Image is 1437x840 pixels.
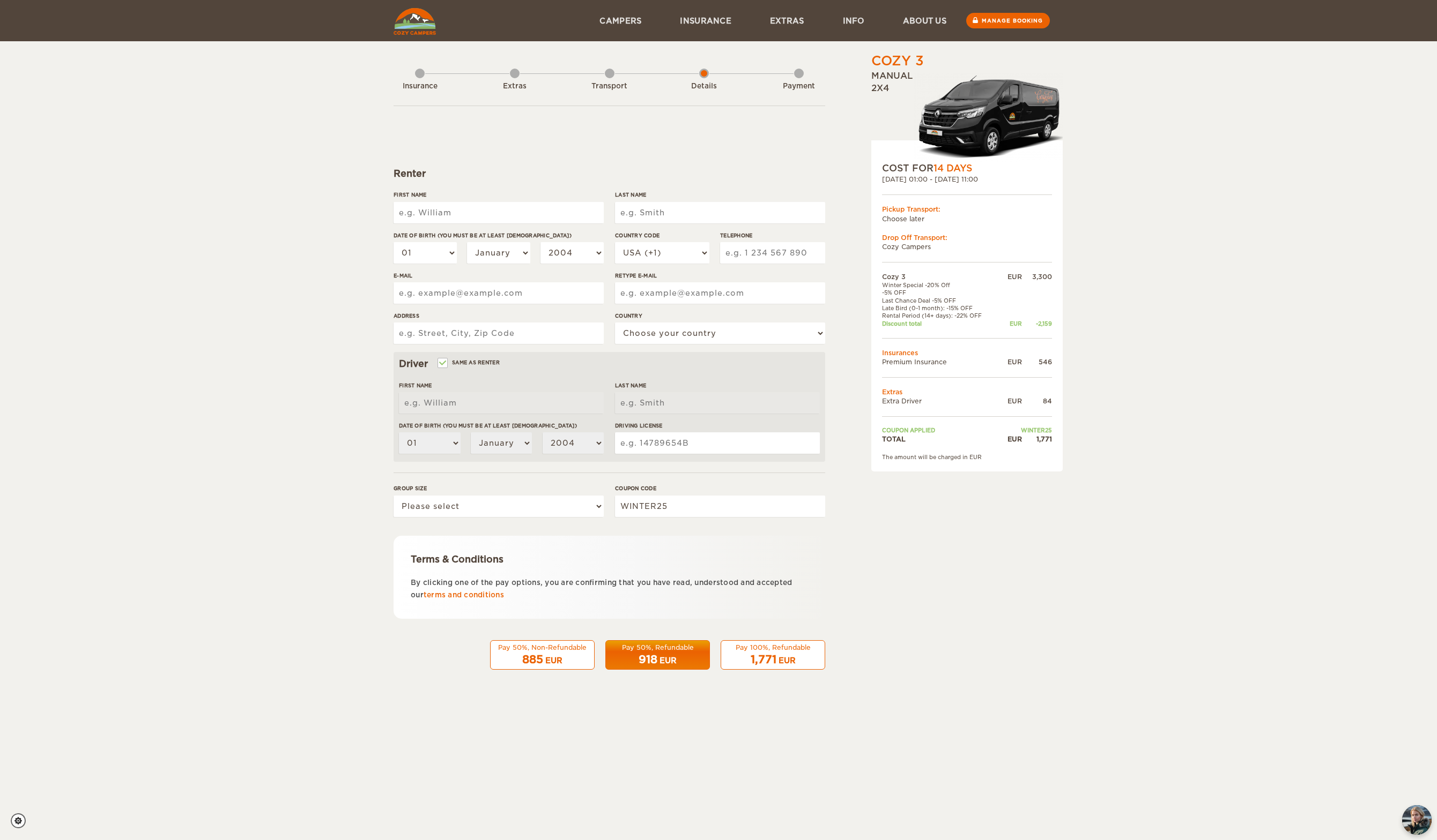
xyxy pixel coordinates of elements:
[882,233,1052,242] div: Drop Off Transport:
[882,272,999,281] td: Cozy 3
[882,434,999,444] td: TOTAL
[615,422,820,430] label: Driving License
[751,653,776,666] span: 1,771
[439,361,446,367] input: Same as renter
[675,81,734,92] div: Details
[394,202,604,223] input: e.g. William
[390,81,449,92] div: Insurance
[399,381,604,389] label: First Name
[882,312,999,319] td: Rental Period (14+ days): -22% OFF
[1402,805,1432,835] img: Freyja at Cozy Campers
[1022,357,1052,366] div: 546
[999,396,1022,406] div: EUR
[394,322,604,344] input: e.g. Street, City, Zip Code
[999,272,1022,281] div: EUR
[580,81,639,92] div: Transport
[394,484,604,492] label: Group size
[914,73,1063,162] img: Langur-m-c-logo-2.png
[882,357,999,366] td: Premium Insurance
[882,387,1052,396] td: Extras
[394,312,604,320] label: Address
[394,8,436,35] img: Cozy Campers
[394,167,825,180] div: Renter
[882,453,1052,461] div: The amount will be charged in EUR
[399,392,604,414] input: e.g. William
[721,640,825,670] button: Pay 100%, Refundable 1,771 EUR
[399,422,604,430] label: Date of birth (You must be at least [DEMOGRAPHIC_DATA])
[615,381,820,389] label: Last Name
[411,553,808,566] div: Terms & Conditions
[882,242,1052,251] td: Cozy Campers
[615,282,825,304] input: e.g. example@example.com
[1022,320,1052,327] div: -2,159
[882,304,999,312] td: Late Bird (0-1 month): -15% OFF
[882,348,1052,357] td: Insurances
[660,655,677,666] div: EUR
[394,191,604,199] label: First Name
[882,205,1052,214] div: Pickup Transport:
[394,272,604,280] label: E-mail
[728,643,818,652] div: Pay 100%, Refundable
[399,357,820,370] div: Driver
[999,357,1022,366] div: EUR
[1402,805,1432,835] button: chat-button
[882,396,999,406] td: Extra Driver
[999,320,1022,327] div: EUR
[779,655,796,666] div: EUR
[497,643,588,652] div: Pay 50%, Non-Refundable
[882,214,1052,223] td: Choose later
[1022,396,1052,406] div: 84
[394,282,604,304] input: e.g. example@example.com
[1022,434,1052,444] div: 1,771
[522,653,543,666] span: 885
[871,70,1063,162] div: Manual 2x4
[615,392,820,414] input: e.g. Smith
[871,52,924,70] div: Cozy 3
[882,162,1052,175] div: COST FOR
[424,591,504,599] a: terms and conditions
[605,640,710,670] button: Pay 50%, Refundable 918 EUR
[720,242,825,264] input: e.g. 1 234 567 890
[769,81,828,92] div: Payment
[999,426,1052,434] td: WINTER25
[615,191,825,199] label: Last Name
[1022,272,1052,281] div: 3,300
[485,81,544,92] div: Extras
[882,297,999,304] td: Last Chance Deal -5% OFF
[966,13,1050,28] a: Manage booking
[934,163,972,174] span: 14 Days
[882,175,1052,184] div: [DATE] 01:00 - [DATE] 11:00
[615,484,825,492] label: Coupon code
[411,576,808,602] p: By clicking one of the pay options, you are confirming that you have read, understood and accepte...
[882,426,999,434] td: Coupon applied
[882,289,999,296] td: -5% OFF
[394,231,604,239] label: Date of birth (You must be at least [DEMOGRAPHIC_DATA])
[439,357,500,367] label: Same as renter
[639,653,657,666] span: 918
[999,434,1022,444] div: EUR
[612,643,703,652] div: Pay 50%, Refundable
[882,281,999,289] td: Winter Special -20% Off
[490,640,595,670] button: Pay 50%, Non-Refundable 885 EUR
[11,813,33,828] a: Cookie settings
[615,432,820,454] input: e.g. 14789654B
[720,231,825,239] label: Telephone
[615,202,825,223] input: e.g. Smith
[615,272,825,280] label: Retype E-mail
[615,231,709,239] label: Country Code
[882,320,999,327] td: Discount total
[545,655,562,666] div: EUR
[615,312,825,320] label: Country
